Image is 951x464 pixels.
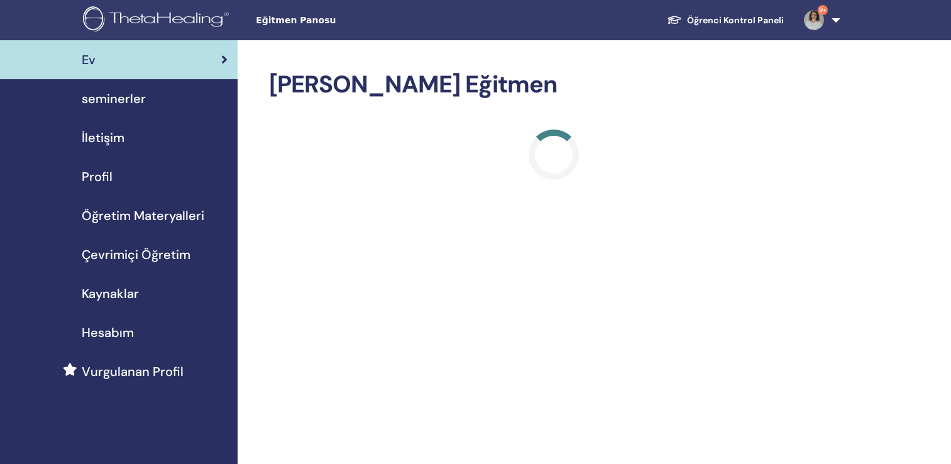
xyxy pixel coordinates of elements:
span: Profil [82,167,113,186]
span: 9+ [818,5,828,15]
img: logo.png [83,6,233,35]
img: graduation-cap-white.svg [667,14,682,25]
span: Öğretim Materyalleri [82,206,204,225]
span: Kaynaklar [82,284,139,303]
span: İletişim [82,128,124,147]
span: seminerler [82,89,146,108]
span: Eğitmen Panosu [256,14,444,27]
img: default.jpg [804,10,824,30]
span: Hesabım [82,323,134,342]
span: Ev [82,50,96,69]
h2: [PERSON_NAME] Eğitmen [269,70,838,99]
span: Vurgulanan Profil [82,362,184,381]
span: Çevrimiçi Öğretim [82,245,190,264]
a: Öğrenci Kontrol Paneli [657,9,794,32]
